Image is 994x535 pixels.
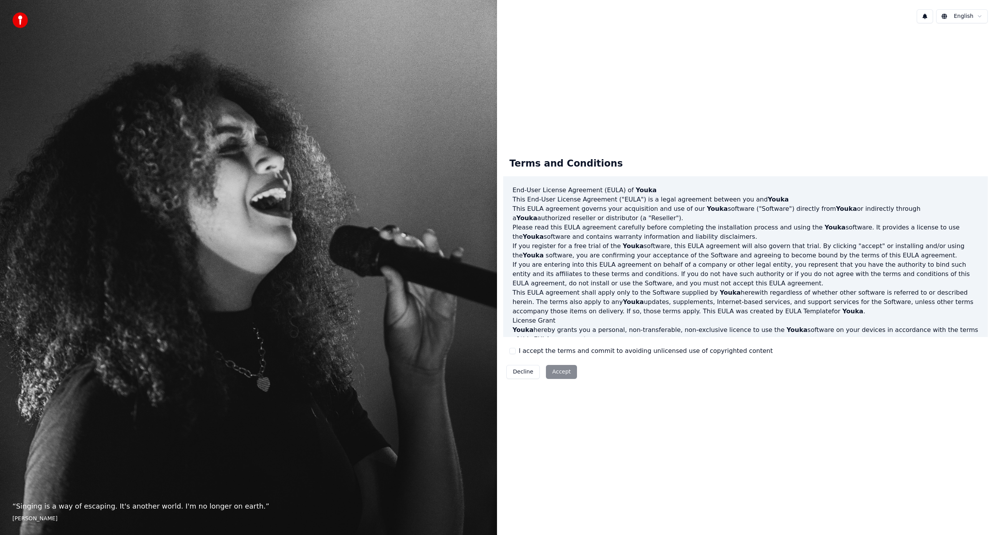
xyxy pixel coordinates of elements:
[825,224,846,231] span: Youka
[12,515,485,523] footer: [PERSON_NAME]
[513,195,978,204] p: This End-User License Agreement ("EULA") is a legal agreement between you and
[516,214,537,222] span: Youka
[513,223,978,241] p: Please read this EULA agreement carefully before completing the installation process and using th...
[513,241,978,260] p: If you register for a free trial of the software, this EULA agreement will also govern that trial...
[513,326,533,334] span: Youka
[842,307,863,315] span: Youka
[523,233,544,240] span: Youka
[636,186,657,194] span: Youka
[506,365,540,379] button: Decline
[768,196,789,203] span: Youka
[720,289,741,296] span: Youka
[513,288,978,316] p: This EULA agreement shall apply only to the Software supplied by herewith regardless of whether o...
[513,260,978,288] p: If you are entering into this EULA agreement on behalf of a company or other legal entity, you re...
[623,298,644,306] span: Youka
[623,242,644,250] span: Youka
[513,204,978,223] p: This EULA agreement governs your acquisition and use of our software ("Software") directly from o...
[519,346,773,356] label: I accept the terms and commit to avoiding unlicensed use of copyrighted content
[513,325,978,344] p: hereby grants you a personal, non-transferable, non-exclusive licence to use the software on your...
[787,326,808,334] span: Youka
[503,151,629,176] div: Terms and Conditions
[513,316,978,325] h3: License Grant
[12,12,28,28] img: youka
[836,205,857,212] span: Youka
[12,501,485,512] p: “ Singing is a way of escaping. It's another world. I'm no longer on earth. ”
[785,307,832,315] a: EULA Template
[523,252,544,259] span: Youka
[707,205,728,212] span: Youka
[513,186,978,195] h3: End-User License Agreement (EULA) of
